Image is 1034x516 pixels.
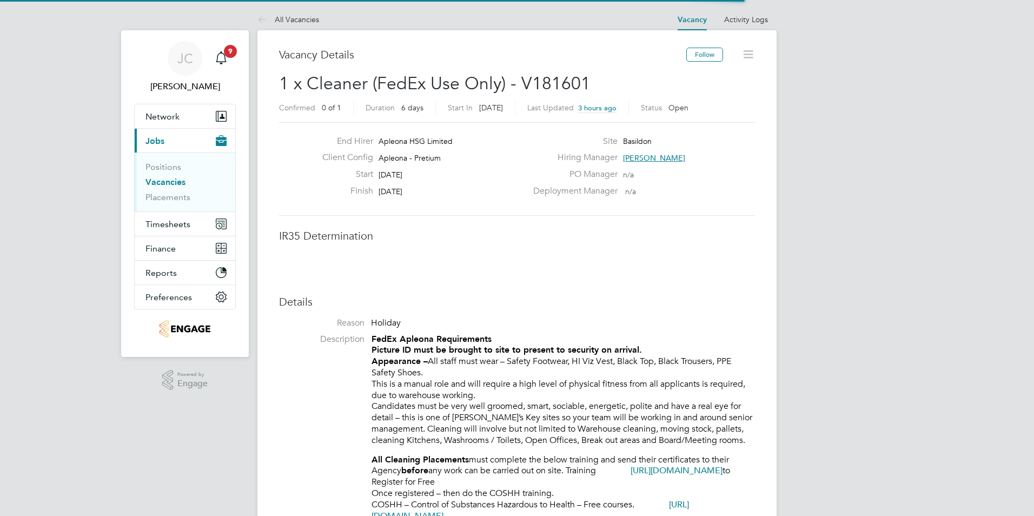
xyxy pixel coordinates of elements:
[578,103,617,113] span: 3 hours ago
[527,186,618,197] label: Deployment Manager
[379,153,441,163] span: Apleona - Pretium
[623,153,685,163] span: [PERSON_NAME]
[479,103,503,113] span: [DATE]
[379,136,453,146] span: Apleona HSG Limited
[177,370,208,379] span: Powered by
[135,104,235,128] button: Network
[379,187,402,196] span: [DATE]
[160,320,210,338] img: romaxrecruitment-logo-retina.png
[279,229,755,243] h3: IR35 Determination
[279,103,315,113] label: Confirmed
[135,212,235,236] button: Timesheets
[135,153,235,211] div: Jobs
[668,103,688,113] span: Open
[145,111,180,122] span: Network
[686,48,723,62] button: Follow
[177,379,208,388] span: Engage
[134,320,236,338] a: Go to home page
[279,73,591,94] span: 1 x Cleaner (FedEx Use Only) - V181601
[631,465,723,476] a: [URL][DOMAIN_NAME]
[372,334,755,446] p: All staff must wear – Safety Footwear, HI Viz Vest, Black Top, Black Trousers, PPE Safety Shoes. ...
[134,41,236,93] a: JC[PERSON_NAME]
[279,295,755,309] h3: Details
[623,170,634,180] span: n/a
[145,292,192,302] span: Preferences
[527,169,618,180] label: PO Manager
[279,317,364,329] label: Reason
[314,169,373,180] label: Start
[145,243,176,254] span: Finance
[448,103,473,113] label: Start In
[257,15,319,24] a: All Vacancies
[379,170,402,180] span: [DATE]
[372,356,428,366] strong: Appearance –
[224,45,237,58] span: 9
[527,152,618,163] label: Hiring Manager
[366,103,395,113] label: Duration
[527,103,574,113] label: Last Updated
[527,136,618,147] label: Site
[177,51,193,65] span: JC
[372,334,492,344] strong: FedEx Apleona Requirements
[135,236,235,260] button: Finance
[145,192,190,202] a: Placements
[279,334,364,345] label: Description
[372,454,469,465] strong: All Cleaning Placements
[135,129,235,153] button: Jobs
[623,136,652,146] span: Basildon
[401,465,428,475] strong: before
[401,103,423,113] span: 6 days
[145,136,164,146] span: Jobs
[145,177,185,187] a: Vacancies
[322,103,341,113] span: 0 of 1
[314,186,373,197] label: Finish
[210,41,232,76] a: 9
[135,261,235,285] button: Reports
[162,370,208,391] a: Powered byEngage
[145,162,181,172] a: Positions
[724,15,768,24] a: Activity Logs
[641,103,662,113] label: Status
[279,48,686,62] h3: Vacancy Details
[134,80,236,93] span: Jessica Capon
[135,285,235,309] button: Preferences
[145,219,190,229] span: Timesheets
[372,345,642,355] strong: Picture ID must be brought to site to present to security on arrival.
[678,15,707,24] a: Vacancy
[145,268,177,278] span: Reports
[371,317,401,328] span: Holiday
[314,136,373,147] label: End Hirer
[314,152,373,163] label: Client Config
[121,30,249,357] nav: Main navigation
[625,187,636,196] span: n/a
